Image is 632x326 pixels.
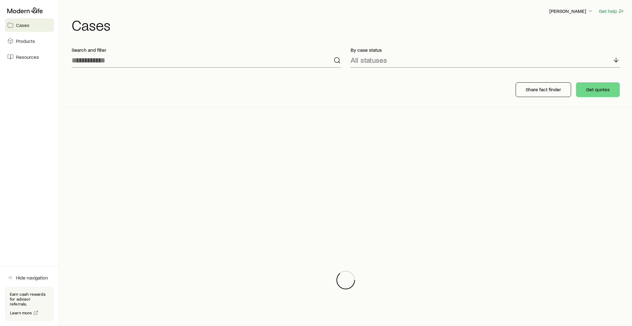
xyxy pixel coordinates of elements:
[516,82,571,97] button: Share fact finder
[5,287,54,321] div: Earn cash rewards for advisor referrals.Learn more
[72,17,625,32] h1: Cases
[576,82,620,97] button: Get quotes
[10,292,49,306] p: Earn cash rewards for advisor referrals.
[5,50,54,64] a: Resources
[72,47,341,53] p: Search and filter
[10,311,32,315] span: Learn more
[16,22,29,28] span: Cases
[16,275,48,281] span: Hide navigation
[16,38,35,44] span: Products
[549,8,593,14] p: [PERSON_NAME]
[599,8,625,15] button: Get help
[549,8,594,15] button: [PERSON_NAME]
[351,56,387,64] p: All statuses
[5,271,54,284] button: Hide navigation
[16,54,39,60] span: Resources
[5,18,54,32] a: Cases
[351,47,620,53] p: By case status
[526,86,561,92] p: Share fact finder
[5,34,54,48] a: Products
